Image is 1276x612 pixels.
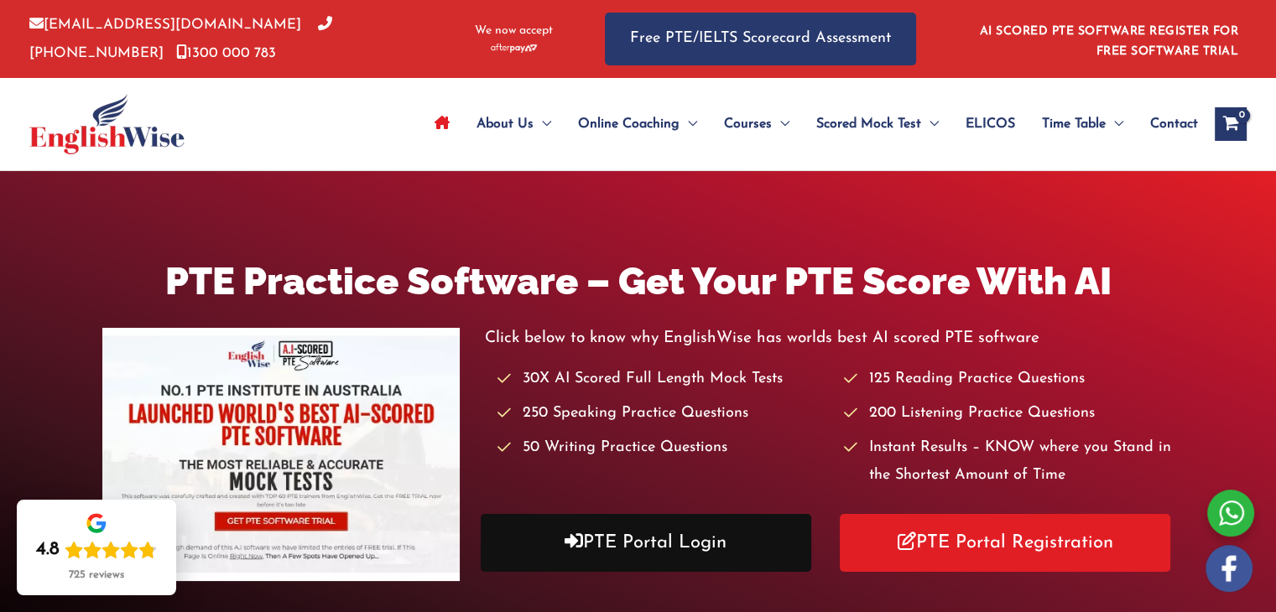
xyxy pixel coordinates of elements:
[481,514,811,572] a: PTE Portal Login
[69,568,124,582] div: 725 reviews
[680,95,697,153] span: Menu Toggle
[29,94,185,154] img: cropped-ew-logo
[477,95,534,153] span: About Us
[421,95,1198,153] nav: Site Navigation: Main Menu
[980,25,1239,58] a: AI SCORED PTE SOFTWARE REGISTER FOR FREE SOFTWARE TRIAL
[1215,107,1247,141] a: View Shopping Cart, empty
[840,514,1170,572] a: PTE Portal Registration
[485,324,1174,352] p: Click below to know why EnglishWise has worlds best AI scored PTE software
[497,434,828,462] li: 50 Writing Practice Questions
[1206,545,1253,592] img: white-facebook.png
[843,366,1174,393] li: 125 Reading Practice Questions
[475,23,553,39] span: We now accept
[565,95,711,153] a: Online CoachingMenu Toggle
[952,95,1029,153] a: ELICOS
[1137,95,1198,153] a: Contact
[843,400,1174,428] li: 200 Listening Practice Questions
[816,95,921,153] span: Scored Mock Test
[497,366,828,393] li: 30X AI Scored Full Length Mock Tests
[36,538,157,562] div: Rating: 4.8 out of 5
[497,400,828,428] li: 250 Speaking Practice Questions
[970,12,1247,66] aside: Header Widget 1
[1106,95,1123,153] span: Menu Toggle
[29,18,301,32] a: [EMAIL_ADDRESS][DOMAIN_NAME]
[1042,95,1106,153] span: Time Table
[578,95,680,153] span: Online Coaching
[176,46,276,60] a: 1300 000 783
[1150,95,1198,153] span: Contact
[463,95,565,153] a: About UsMenu Toggle
[1029,95,1137,153] a: Time TableMenu Toggle
[102,255,1174,308] h1: PTE Practice Software – Get Your PTE Score With AI
[36,538,60,562] div: 4.8
[605,13,916,65] a: Free PTE/IELTS Scorecard Assessment
[772,95,789,153] span: Menu Toggle
[534,95,551,153] span: Menu Toggle
[491,44,537,53] img: Afterpay-Logo
[724,95,772,153] span: Courses
[711,95,803,153] a: CoursesMenu Toggle
[803,95,952,153] a: Scored Mock TestMenu Toggle
[102,328,460,581] img: pte-institute-main
[966,95,1015,153] span: ELICOS
[921,95,939,153] span: Menu Toggle
[843,434,1174,490] li: Instant Results – KNOW where you Stand in the Shortest Amount of Time
[29,18,332,60] a: [PHONE_NUMBER]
